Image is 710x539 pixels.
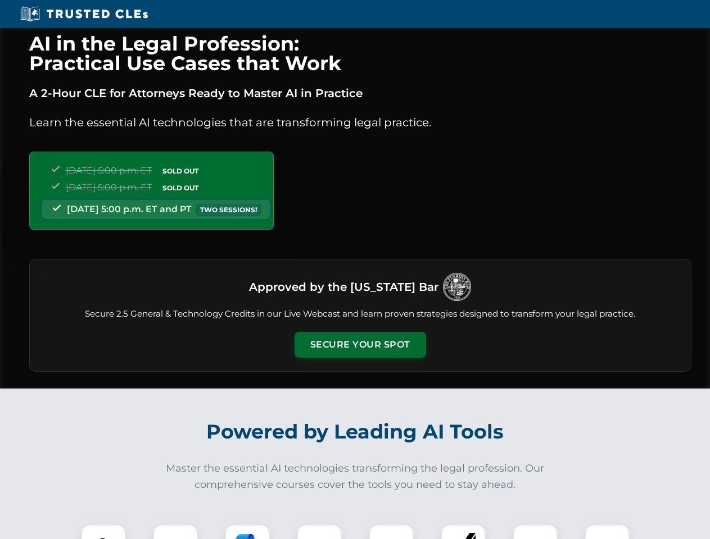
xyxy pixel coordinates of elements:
button: Secure Your Spot [295,332,426,358]
h1: AI in the Legal Profession: Practical Use Cases that Work [29,34,691,73]
p: A 2-Hour CLE for Attorneys Ready to Master AI in Practice [29,84,691,102]
span: [DATE] 5:00 p.m. ET [66,182,152,193]
p: Secure 2.5 General & Technology Credits in our Live Webcast and learn proven strategies designed ... [43,308,677,321]
span: SOLD OUT [159,165,202,177]
h3: Approved by the [US_STATE] Bar [249,277,438,297]
img: Trusted CLEs [17,6,151,22]
span: [DATE] 5:00 p.m. ET [66,165,152,176]
h2: Powered by Leading AI Tools [44,412,667,451]
p: Master the essential AI technologies transforming the legal profession. Our comprehensive courses... [159,460,552,493]
img: Logo [443,273,471,301]
p: Learn the essential AI technologies that are transforming legal practice. [29,113,691,131]
span: SOLD OUT [159,182,202,194]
